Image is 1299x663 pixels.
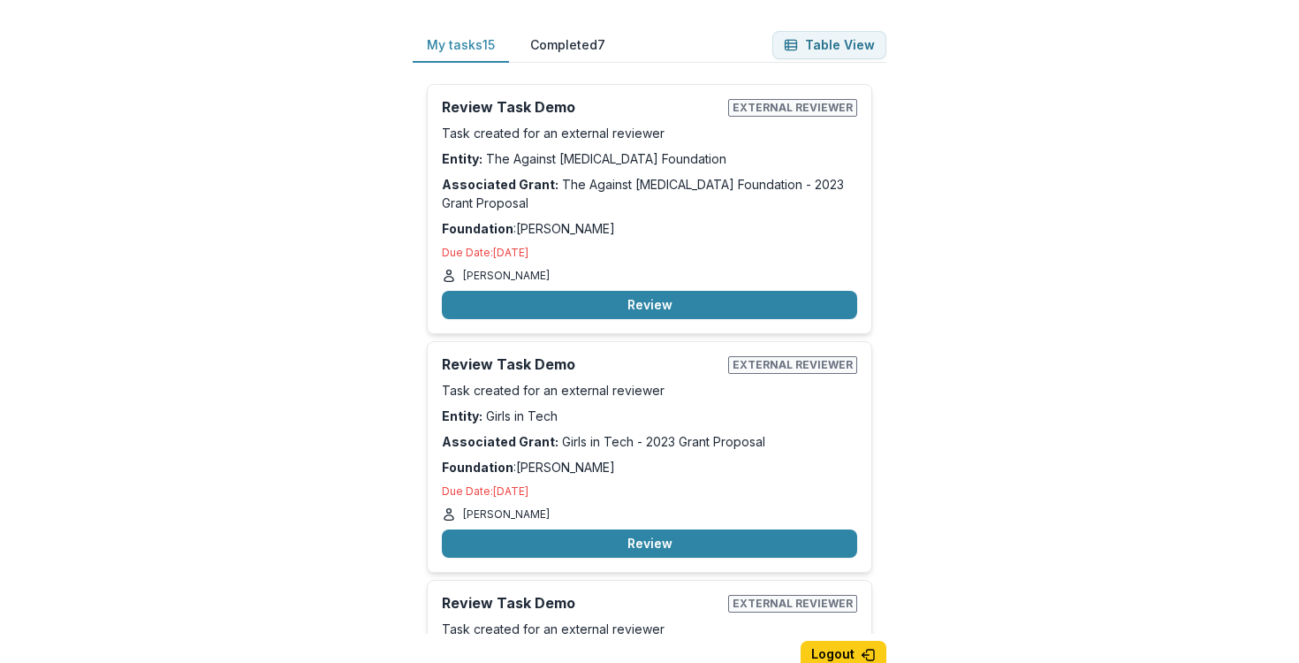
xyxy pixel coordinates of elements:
p: Due Date: [DATE] [442,245,857,261]
p: Task created for an external reviewer [442,620,857,638]
p: Due Date: [DATE] [442,484,857,499]
p: Girls in Tech [442,407,857,425]
strong: Associated Grant: [442,434,558,449]
strong: Associated Grant: [442,177,558,192]
button: Review [442,291,857,319]
p: The Against [MEDICAL_DATA] Foundation - 2023 Grant Proposal [442,175,857,212]
h2: Review Task Demo [442,99,721,116]
p: [PERSON_NAME] [463,268,550,284]
button: Table View [772,31,886,59]
strong: Foundation [442,221,513,236]
p: [PERSON_NAME] [463,507,550,522]
h2: Review Task Demo [442,595,721,612]
p: The Against [MEDICAL_DATA] Foundation [442,149,857,168]
button: Review [442,530,857,558]
p: Task created for an external reviewer [442,381,857,400]
span: External reviewer [728,99,857,117]
strong: Entity: [442,151,482,166]
p: Girls in Tech - 2023 Grant Proposal [442,432,857,451]
button: My tasks 15 [413,28,509,63]
p: : [PERSON_NAME] [442,219,857,238]
strong: Entity: [442,408,482,423]
p: Task created for an external reviewer [442,124,857,142]
strong: Foundation [442,460,513,475]
button: Completed 7 [516,28,619,63]
span: External reviewer [728,356,857,374]
p: : [PERSON_NAME] [442,458,857,476]
h2: Review Task Demo [442,356,721,373]
span: External reviewer [728,595,857,613]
